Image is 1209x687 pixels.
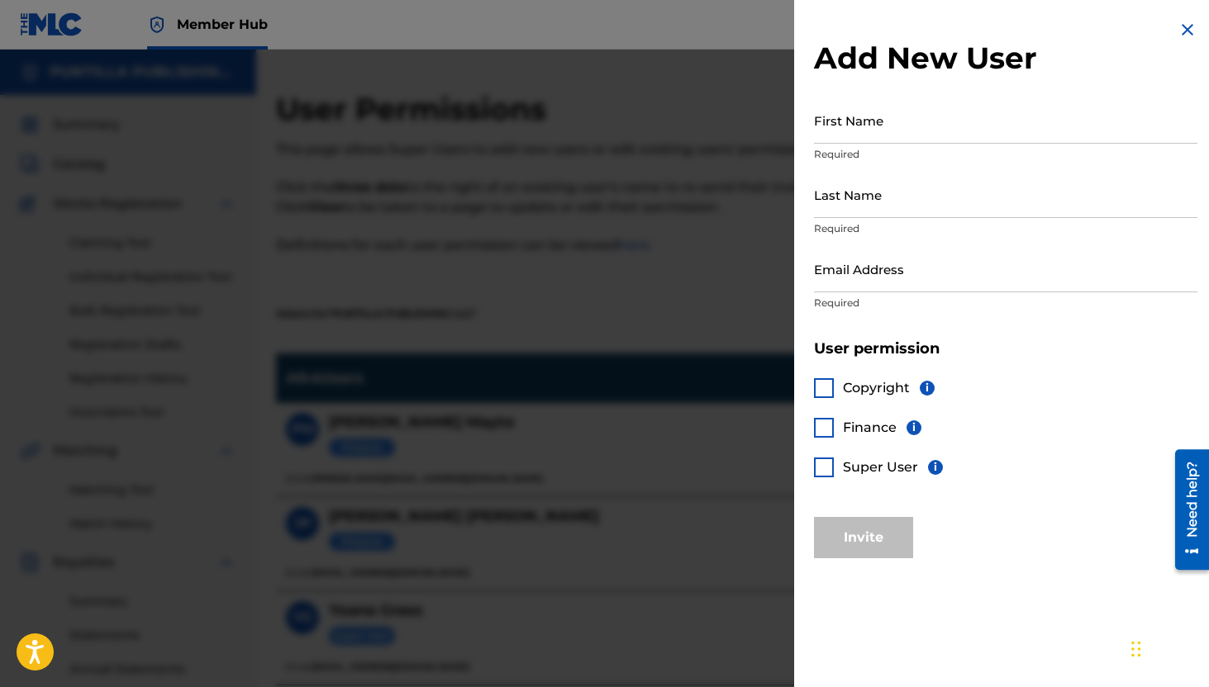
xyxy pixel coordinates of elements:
[147,15,167,35] img: Top Rightsholder
[843,419,897,435] span: Finance
[20,12,83,36] img: MLC Logo
[814,221,1197,236] p: Required
[814,147,1197,162] p: Required
[843,459,918,475] span: Super User
[920,381,935,396] span: i
[814,40,1197,77] h2: Add New User
[843,380,910,396] span: Copyright
[177,15,268,34] span: Member Hub
[814,339,1197,358] h5: User permission
[1126,608,1209,687] iframe: Chat Widget
[814,296,1197,310] p: Required
[907,420,921,435] span: i
[1131,624,1141,674] div: Drag
[928,460,943,475] span: i
[1163,443,1209,576] iframe: Resource Center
